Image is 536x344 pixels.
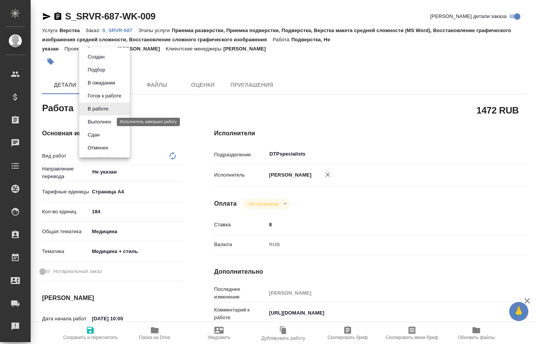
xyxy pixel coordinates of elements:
button: Подбор [85,66,108,74]
button: Отменен [85,144,111,152]
button: Выполнен [85,118,113,126]
button: В работе [85,105,111,113]
button: Создан [85,53,107,61]
button: Сдан [85,131,102,139]
button: Готов к работе [85,92,124,100]
button: В ожидании [85,79,118,87]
